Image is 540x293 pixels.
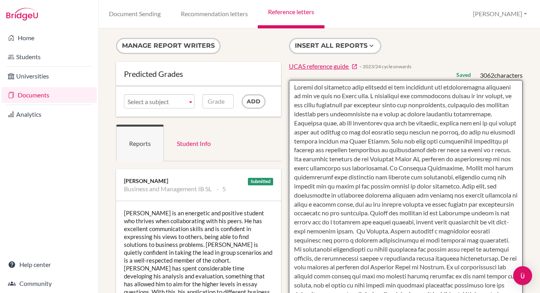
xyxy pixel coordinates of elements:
[124,177,273,185] div: [PERSON_NAME]
[116,125,164,161] a: Reports
[2,257,97,272] a: Help center
[2,276,97,291] a: Community
[469,7,531,21] button: [PERSON_NAME]
[2,68,97,84] a: Universities
[124,70,273,78] div: Predicted Grades
[124,185,212,193] li: Business and Management IB SL
[248,178,273,185] div: Submitted
[6,8,38,21] img: Bridge-U
[513,266,532,285] div: Open Intercom Messenger
[359,63,411,70] span: − 2023/24 cycle onwards
[127,95,184,109] span: Select a subject
[456,71,471,79] div: Saved
[289,62,358,71] a: UCAS reference guide
[2,87,97,103] a: Documents
[2,49,97,65] a: Students
[2,30,97,46] a: Home
[480,71,494,79] span: 3062
[164,125,224,161] a: Student Info
[242,94,266,109] input: Add
[202,94,234,108] input: Grade
[289,38,381,54] button: Insert all reports
[2,106,97,122] a: Analytics
[480,71,523,80] div: characters
[116,38,221,54] button: Manage report writers
[289,62,349,70] span: UCAS reference guide
[217,185,226,193] li: 5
